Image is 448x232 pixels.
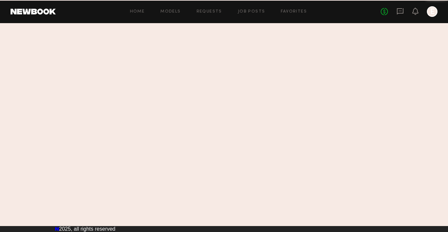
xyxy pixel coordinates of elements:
[197,10,222,14] a: Requests
[160,10,180,14] a: Models
[130,10,145,14] a: Home
[427,6,437,17] a: E
[238,10,265,14] a: Job Posts
[59,226,115,232] span: 2025, all rights reserved
[281,10,307,14] a: Favorites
